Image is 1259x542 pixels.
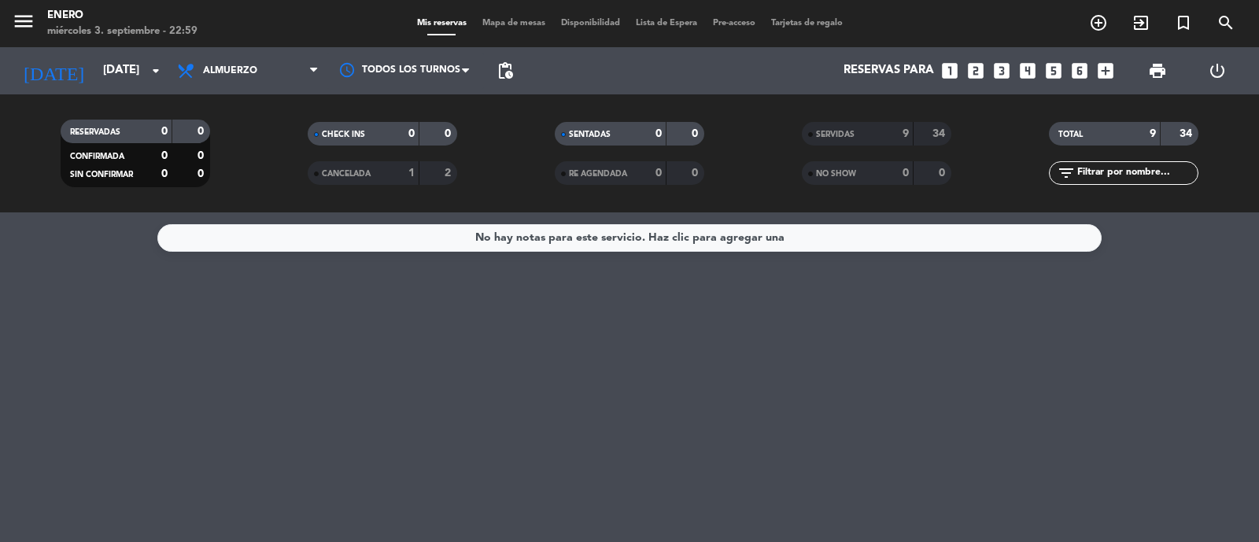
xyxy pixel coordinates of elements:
strong: 9 [903,128,909,139]
i: filter_list [1057,164,1076,183]
strong: 0 [445,128,454,139]
strong: 2 [445,168,454,179]
i: looks_two [965,61,986,81]
span: pending_actions [496,61,515,80]
i: looks_4 [1017,61,1038,81]
span: Mis reservas [409,19,474,28]
span: RE AGENDADA [569,170,627,178]
strong: 1 [408,168,415,179]
span: Mapa de mesas [474,19,553,28]
strong: 0 [198,126,207,137]
div: Enero [47,8,198,24]
span: Reservas para [844,64,934,78]
i: add_circle_outline [1089,13,1108,32]
strong: 0 [408,128,415,139]
span: CANCELADA [322,170,371,178]
span: CHECK INS [322,131,365,138]
strong: 0 [692,128,701,139]
span: TOTAL [1058,131,1083,138]
i: search [1217,13,1235,32]
div: No hay notas para este servicio. Haz clic para agregar una [475,229,785,247]
span: Tarjetas de regalo [763,19,851,28]
span: CONFIRMADA [70,153,124,160]
strong: 34 [932,128,948,139]
strong: 0 [903,168,909,179]
strong: 0 [198,150,207,161]
span: NO SHOW [816,170,856,178]
i: looks_one [940,61,960,81]
i: looks_6 [1069,61,1090,81]
span: Pre-acceso [705,19,763,28]
span: Disponibilidad [553,19,628,28]
div: LOG OUT [1187,47,1247,94]
span: RESERVADAS [70,128,120,136]
i: arrow_drop_down [146,61,165,80]
strong: 0 [161,126,168,137]
i: looks_3 [991,61,1012,81]
strong: 0 [939,168,948,179]
button: menu [12,9,35,39]
span: Lista de Espera [628,19,705,28]
i: looks_5 [1043,61,1064,81]
span: SENTADAS [569,131,611,138]
strong: 34 [1180,128,1195,139]
strong: 0 [161,150,168,161]
i: exit_to_app [1132,13,1150,32]
div: miércoles 3. septiembre - 22:59 [47,24,198,39]
span: print [1148,61,1167,80]
i: menu [12,9,35,33]
i: add_box [1095,61,1116,81]
i: turned_in_not [1174,13,1193,32]
span: Almuerzo [203,65,257,76]
input: Filtrar por nombre... [1076,164,1198,182]
span: SERVIDAS [816,131,855,138]
strong: 9 [1150,128,1156,139]
strong: 0 [198,168,207,179]
strong: 0 [692,168,701,179]
i: power_settings_new [1208,61,1227,80]
i: [DATE] [12,53,95,88]
strong: 0 [655,168,662,179]
span: SIN CONFIRMAR [70,171,133,179]
strong: 0 [161,168,168,179]
strong: 0 [655,128,662,139]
